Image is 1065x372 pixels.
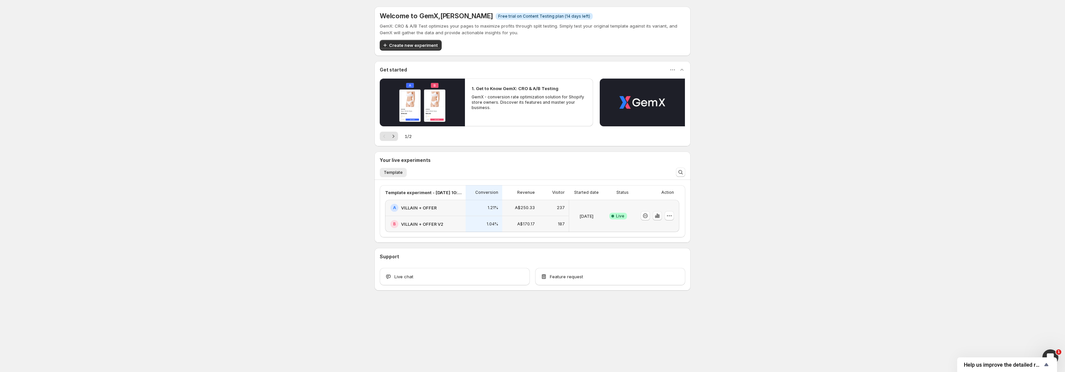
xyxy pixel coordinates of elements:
[964,361,1050,369] button: Show survey - Help us improve the detailed report for A/B campaigns
[380,132,398,141] nav: Pagination
[472,94,586,110] p: GemX - conversion rate optimization solution for Shopify store owners. Discover its features and ...
[401,204,437,211] h2: VILLAIN + OFFER
[393,205,396,210] h2: A
[438,12,493,20] span: , [PERSON_NAME]
[552,190,565,195] p: Visitor
[384,170,403,175] span: Template
[394,273,413,280] span: Live chat
[579,213,593,219] p: [DATE]
[380,40,442,51] button: Create new experiment
[550,273,583,280] span: Feature request
[616,213,624,219] span: Live
[498,14,590,19] span: Free trial on Content Testing plan (14 days left)
[385,189,462,196] p: Template experiment - [DATE] 10:40:22
[380,157,431,164] h3: Your live experiments
[380,253,399,260] h3: Support
[487,221,498,227] p: 1.04%
[1056,349,1061,355] span: 1
[405,133,412,140] span: 1 / 2
[389,132,398,141] button: Next
[515,205,535,210] p: A$250.33
[475,190,498,195] p: Conversion
[393,221,396,227] h2: B
[600,78,685,126] button: Play video
[517,190,535,195] p: Revenue
[676,168,685,177] button: Search and filter results
[401,221,443,227] h2: VILLAIN + OFFER V2
[380,12,493,20] h5: Welcome to GemX
[558,221,565,227] p: 187
[661,190,674,195] p: Action
[380,78,465,126] button: Play video
[380,66,407,73] h3: Get started
[380,23,685,36] p: GemX: CRO & A/B Test optimizes your pages to maximize profits through split testing. Simply test ...
[616,190,629,195] p: Status
[488,205,498,210] p: 1.21%
[574,190,599,195] p: Started date
[557,205,565,210] p: 237
[1042,349,1058,365] iframe: Intercom live chat
[964,362,1042,368] span: Help us improve the detailed report for A/B campaigns
[472,85,558,92] h2: 1. Get to Know GemX: CRO & A/B Testing
[389,42,438,49] span: Create new experiment
[517,221,535,227] p: A$170.17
